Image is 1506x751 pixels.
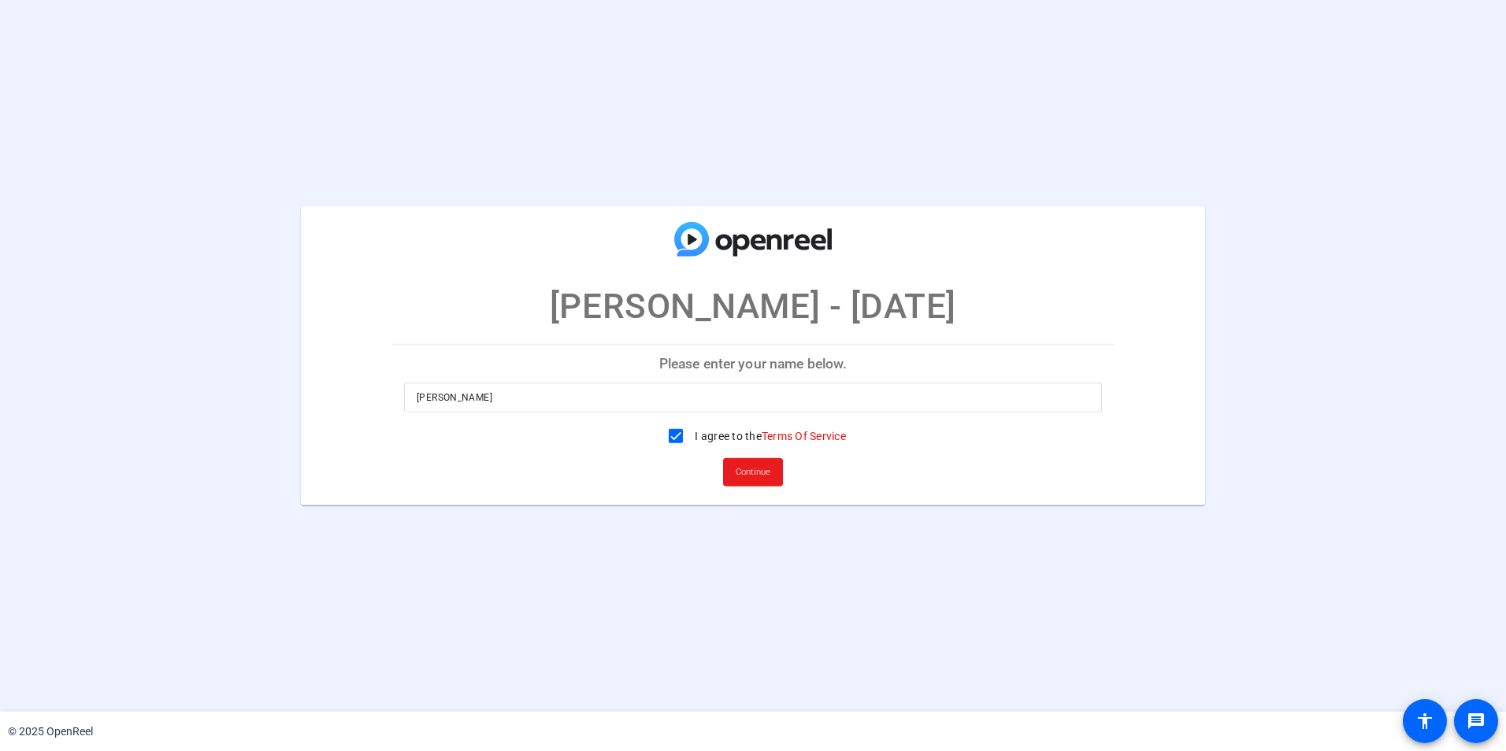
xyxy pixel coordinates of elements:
[674,222,832,257] img: company-logo
[1415,712,1434,731] mat-icon: accessibility
[736,461,770,484] span: Continue
[692,428,846,444] label: I agree to the
[417,388,1089,407] input: Enter your name
[8,723,93,740] div: © 2025 OpenReel
[391,345,1115,383] p: Please enter your name below.
[762,430,846,442] a: Terms Of Service
[723,458,783,486] button: Continue
[1467,712,1486,731] mat-icon: message
[550,280,956,332] p: [PERSON_NAME] - [DATE]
